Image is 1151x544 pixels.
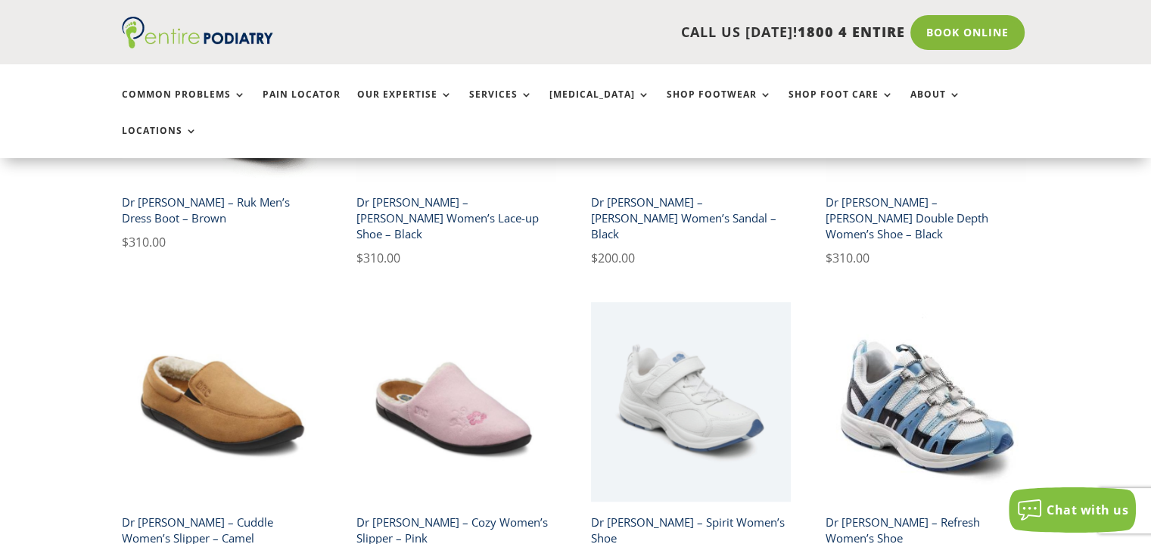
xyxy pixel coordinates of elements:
[910,89,961,122] a: About
[122,89,246,122] a: Common Problems
[263,89,341,122] a: Pain Locator
[789,89,894,122] a: Shop Foot Care
[549,89,650,122] a: [MEDICAL_DATA]
[122,126,198,158] a: Locations
[356,302,557,502] img: cozy dr comfort pink womens slipper
[826,250,869,266] bdi: 310.00
[469,89,533,122] a: Services
[798,23,905,41] span: 1800 4 ENTIRE
[356,189,557,248] h2: Dr [PERSON_NAME] – [PERSON_NAME] Women’s Lace-up Shoe – Black
[122,36,273,51] a: Entire Podiatry
[826,302,1026,502] img: Dr Comfort Refresh Women's Shoe Blue
[910,15,1025,50] a: Book Online
[826,250,832,266] span: $
[331,23,905,42] p: CALL US [DATE]!
[356,250,363,266] span: $
[122,234,129,250] span: $
[122,17,273,48] img: logo (1)
[591,302,792,502] img: Dr Comfort Spirit White Athletic Shoe - Angle View
[122,302,322,502] img: cuddle dr comfort camel womens slipper
[591,250,635,266] bdi: 200.00
[122,234,166,250] bdi: 310.00
[356,250,400,266] bdi: 310.00
[122,189,322,232] h2: Dr [PERSON_NAME] – Ruk Men’s Dress Boot – Brown
[667,89,772,122] a: Shop Footwear
[357,89,453,122] a: Our Expertise
[1009,487,1136,533] button: Chat with us
[826,189,1026,248] h2: Dr [PERSON_NAME] – [PERSON_NAME] Double Depth Women’s Shoe – Black
[1047,502,1128,518] span: Chat with us
[591,189,792,248] h2: Dr [PERSON_NAME] – [PERSON_NAME] Women’s Sandal – Black
[591,250,598,266] span: $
